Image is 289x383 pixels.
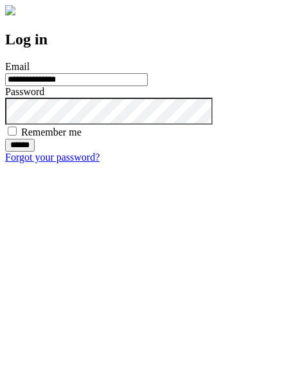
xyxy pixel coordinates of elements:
[5,31,284,48] h2: Log in
[5,5,15,15] img: logo-4e3dc11c47720685a147b03b5a06dd966a58ff35d612b21f08c02c0306f2b779.png
[5,152,100,163] a: Forgot your password?
[5,61,30,72] label: Email
[21,127,82,138] label: Remember me
[5,86,44,97] label: Password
